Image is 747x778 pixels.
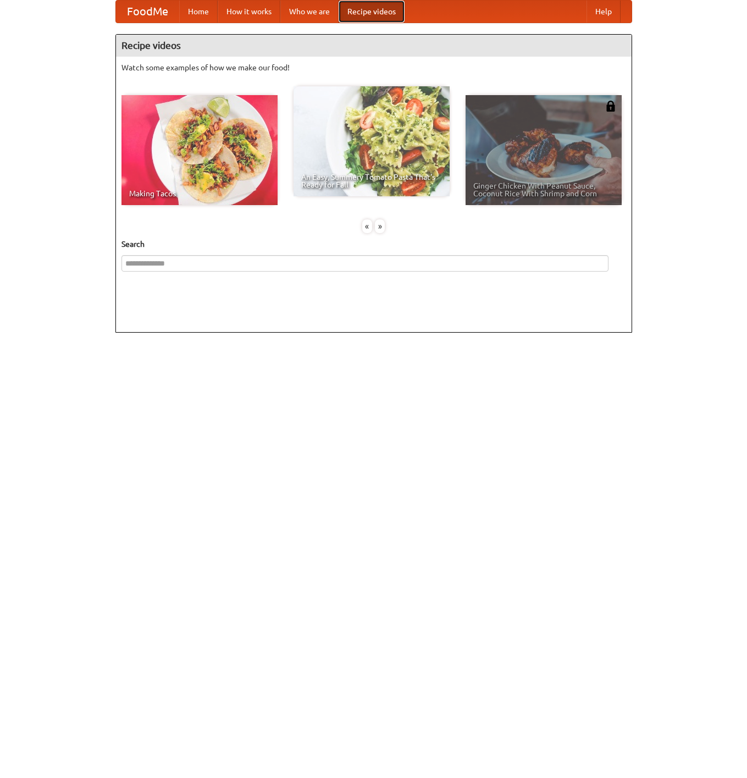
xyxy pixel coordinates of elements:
span: Making Tacos [129,190,270,197]
div: » [375,219,385,233]
a: Making Tacos [121,95,278,205]
a: Who we are [280,1,339,23]
a: Recipe videos [339,1,405,23]
a: How it works [218,1,280,23]
a: Help [586,1,621,23]
h5: Search [121,239,626,250]
span: An Easy, Summery Tomato Pasta That's Ready for Fall [301,173,442,189]
a: Home [179,1,218,23]
p: Watch some examples of how we make our food! [121,62,626,73]
img: 483408.png [605,101,616,112]
a: FoodMe [116,1,179,23]
a: An Easy, Summery Tomato Pasta That's Ready for Fall [294,86,450,196]
div: « [362,219,372,233]
h4: Recipe videos [116,35,632,57]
